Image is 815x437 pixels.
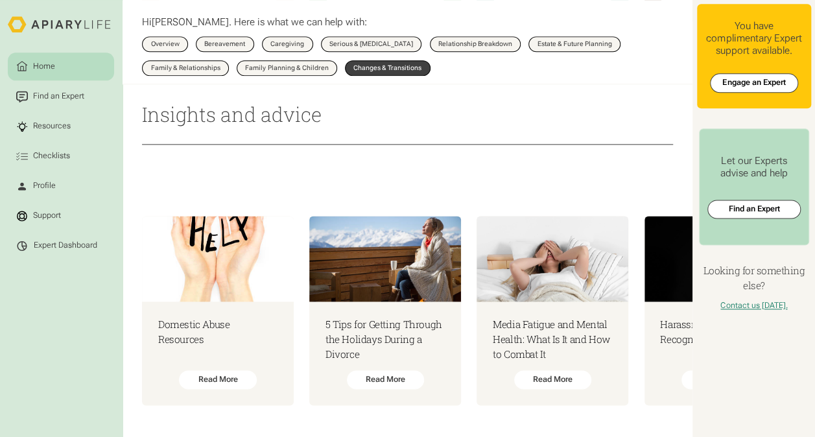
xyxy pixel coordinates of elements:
span: [PERSON_NAME] [152,16,229,28]
h4: Looking for something else? [697,263,811,293]
a: Engage an Expert [710,73,798,93]
div: Let our Experts advise and help [707,155,801,180]
div: Family Planning & Children [245,65,328,71]
div: Home [31,60,57,72]
a: Media Fatigue and Mental Health: What Is It and How to Combat ItRead More [477,216,628,405]
h3: Domestic Abuse Resources [158,317,278,347]
a: Contact us [DATE]. [720,301,787,310]
h2: Insights and advice [142,101,672,128]
a: Bereavement [196,36,254,52]
div: Support [31,210,63,222]
h3: 5 Tips for Getting Through the Holidays During a Divorce [325,317,445,362]
a: Checklists [8,142,114,170]
a: Profile [8,172,114,200]
div: Caregiving [270,41,304,47]
div: Estate & Future Planning [537,41,612,47]
a: Support [8,202,114,230]
div: Read More [514,370,591,390]
a: Serious & [MEDICAL_DATA] [321,36,422,52]
p: Hi . Here is what we can help with: [142,16,367,29]
div: Read More [681,370,759,390]
a: Family Planning & Children [237,60,337,76]
a: Harassment and Stalking: Recognising the SignsRead More [644,216,796,405]
a: 5 Tips for Getting Through the Holidays During a DivorceRead More [309,216,461,405]
div: Resources [31,120,73,132]
div: Find an Expert [31,90,86,102]
a: Home [8,53,114,80]
a: Overview [142,36,188,52]
div: Changes & Transitions [353,65,421,71]
div: Serious & [MEDICAL_DATA] [329,41,413,47]
div: Profile [31,180,58,192]
h3: Media Fatigue and Mental Health: What Is It and How to Combat It [493,317,612,362]
a: Domestic Abuse ResourcesRead More [142,216,294,405]
a: Expert Dashboard [8,231,114,259]
div: Expert Dashboard [34,241,97,250]
a: Estate & Future Planning [528,36,620,52]
a: Family & Relationships [142,60,229,76]
div: You have complimentary Expert support available. [705,20,803,58]
div: Bereavement [204,41,245,47]
a: Find an Expert [707,200,801,219]
a: Resources [8,112,114,140]
a: Find an Expert [8,82,114,110]
div: Read More [179,370,256,390]
div: Family & Relationships [151,65,220,71]
a: Caregiving [262,36,313,52]
div: Read More [347,370,424,390]
a: Changes & Transitions [345,60,431,76]
div: Relationship Breakdown [438,41,512,47]
a: Relationship Breakdown [430,36,521,52]
div: Checklists [31,150,72,161]
h3: Harassment and Stalking: Recognising the Signs [660,317,779,347]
